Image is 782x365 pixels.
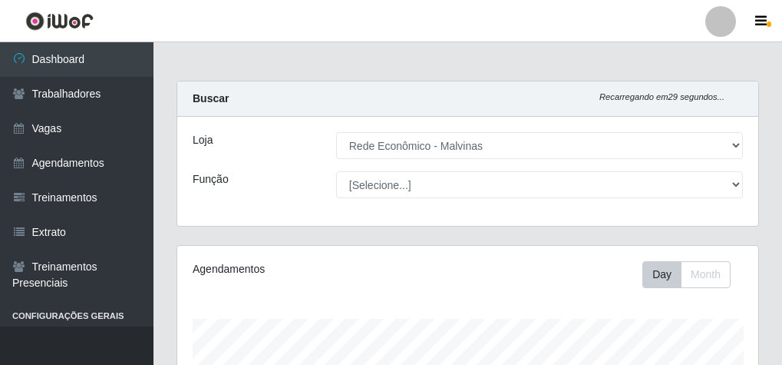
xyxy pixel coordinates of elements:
div: Agendamentos [193,261,408,277]
label: Função [193,171,229,187]
img: CoreUI Logo [25,12,94,31]
div: Toolbar with button groups [642,261,743,288]
div: First group [642,261,731,288]
button: Day [642,261,681,288]
i: Recarregando em 29 segundos... [599,92,724,101]
strong: Buscar [193,92,229,105]
label: Loja [193,132,213,148]
button: Month [681,261,731,288]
